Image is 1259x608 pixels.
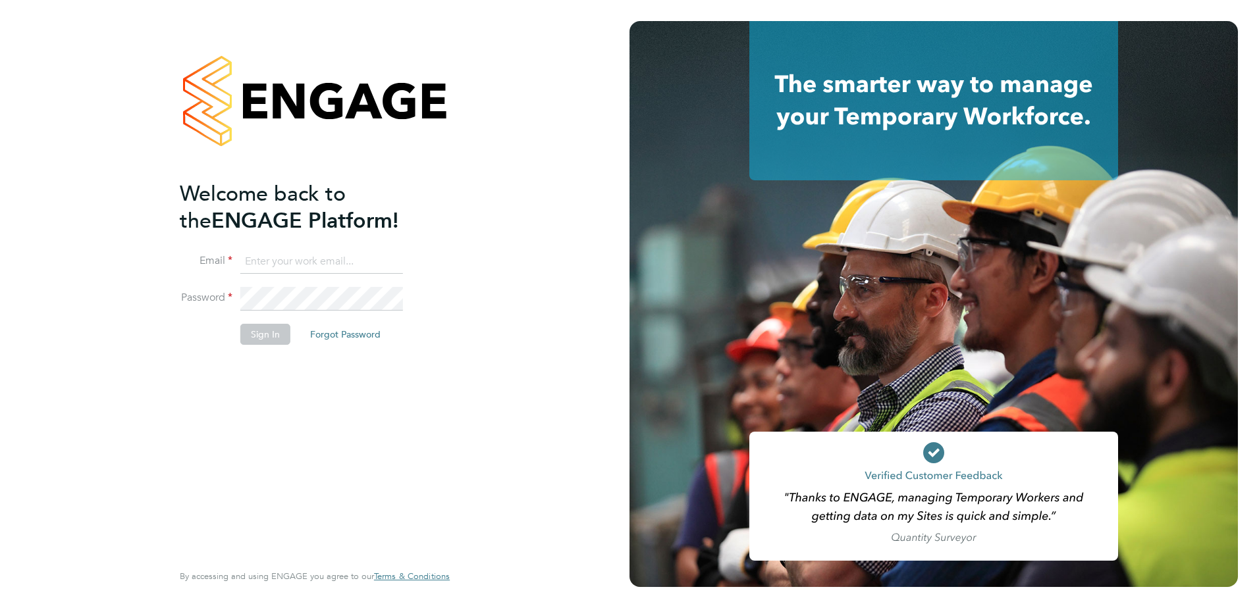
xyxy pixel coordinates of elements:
[180,254,232,268] label: Email
[180,570,450,582] span: By accessing and using ENGAGE you agree to our
[300,324,391,345] button: Forgot Password
[240,250,403,274] input: Enter your work email...
[374,571,450,582] a: Terms & Conditions
[180,181,346,234] span: Welcome back to the
[240,324,290,345] button: Sign In
[180,180,437,234] h2: ENGAGE Platform!
[374,570,450,582] span: Terms & Conditions
[180,291,232,305] label: Password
